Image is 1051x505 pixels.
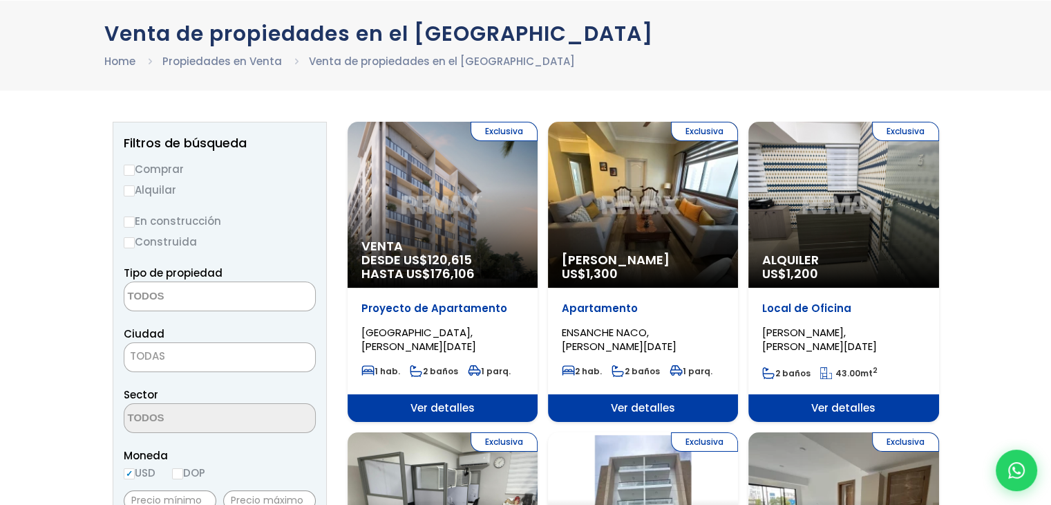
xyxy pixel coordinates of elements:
[471,432,538,452] span: Exclusiva
[124,327,164,341] span: Ciudad
[471,122,538,141] span: Exclusiva
[124,347,315,366] span: TODAS
[762,253,925,267] span: Alquiler
[835,367,860,379] span: 43.00
[762,265,818,282] span: US$
[124,237,135,248] input: Construida
[124,233,316,250] label: Construida
[348,394,538,422] span: Ver detalles
[172,464,205,481] label: DOP
[872,432,939,452] span: Exclusiva
[361,253,524,281] span: DESDE US$
[361,325,476,353] span: [GEOGRAPHIC_DATA], [PERSON_NAME][DATE]
[124,181,316,199] label: Alquilar
[786,265,818,282] span: 1,200
[124,404,258,434] textarea: Search
[361,365,400,377] span: 1 hab.
[348,122,538,422] a: Exclusiva Venta DESDE US$120,615 HASTA US$176,106 Proyecto de Apartamento [GEOGRAPHIC_DATA], [PER...
[548,394,738,422] span: Ver detalles
[361,267,524,281] span: HASTA US$
[430,265,475,282] span: 176,106
[124,217,135,228] input: En construcción
[612,365,660,377] span: 2 baños
[468,365,511,377] span: 1 parq.
[748,394,938,422] span: Ver detalles
[762,325,877,353] span: [PERSON_NAME], [PERSON_NAME][DATE]
[562,325,676,353] span: ENSANCHE NACO, [PERSON_NAME][DATE]
[124,387,158,402] span: Sector
[562,302,724,315] p: Apartamento
[361,239,524,253] span: Venta
[124,136,316,150] h2: Filtros de búsqueda
[124,282,258,312] textarea: Search
[130,349,165,363] span: TODAS
[162,54,282,68] a: Propiedades en Venta
[410,365,458,377] span: 2 baños
[762,367,811,379] span: 2 baños
[361,302,524,315] p: Proyecto de Apartamento
[172,468,183,479] input: DOP
[562,265,618,282] span: US$
[548,122,738,422] a: Exclusiva [PERSON_NAME] US$1,300 Apartamento ENSANCHE NACO, [PERSON_NAME][DATE] 2 hab. 2 baños 1 ...
[872,122,939,141] span: Exclusiva
[124,160,316,178] label: Comprar
[124,266,222,280] span: Tipo de propiedad
[124,464,155,481] label: USD
[428,251,472,268] span: 120,615
[873,365,878,376] sup: 2
[124,165,135,176] input: Comprar
[562,365,602,377] span: 2 hab.
[671,122,738,141] span: Exclusiva
[671,432,738,452] span: Exclusiva
[309,53,575,70] li: Venta de propiedades en el [GEOGRAPHIC_DATA]
[124,212,316,230] label: En construcción
[124,185,135,196] input: Alquilar
[104,54,135,68] a: Home
[748,122,938,422] a: Exclusiva Alquiler US$1,200 Local de Oficina [PERSON_NAME], [PERSON_NAME][DATE] 2 baños 43.00mt2 ...
[762,302,925,315] p: Local de Oficina
[586,265,618,282] span: 1,300
[820,367,878,379] span: mt
[124,447,316,464] span: Moneda
[562,253,724,267] span: [PERSON_NAME]
[670,365,712,377] span: 1 parq.
[104,21,947,46] h1: Venta de propiedades en el [GEOGRAPHIC_DATA]
[124,342,316,372] span: TODAS
[124,468,135,479] input: USD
